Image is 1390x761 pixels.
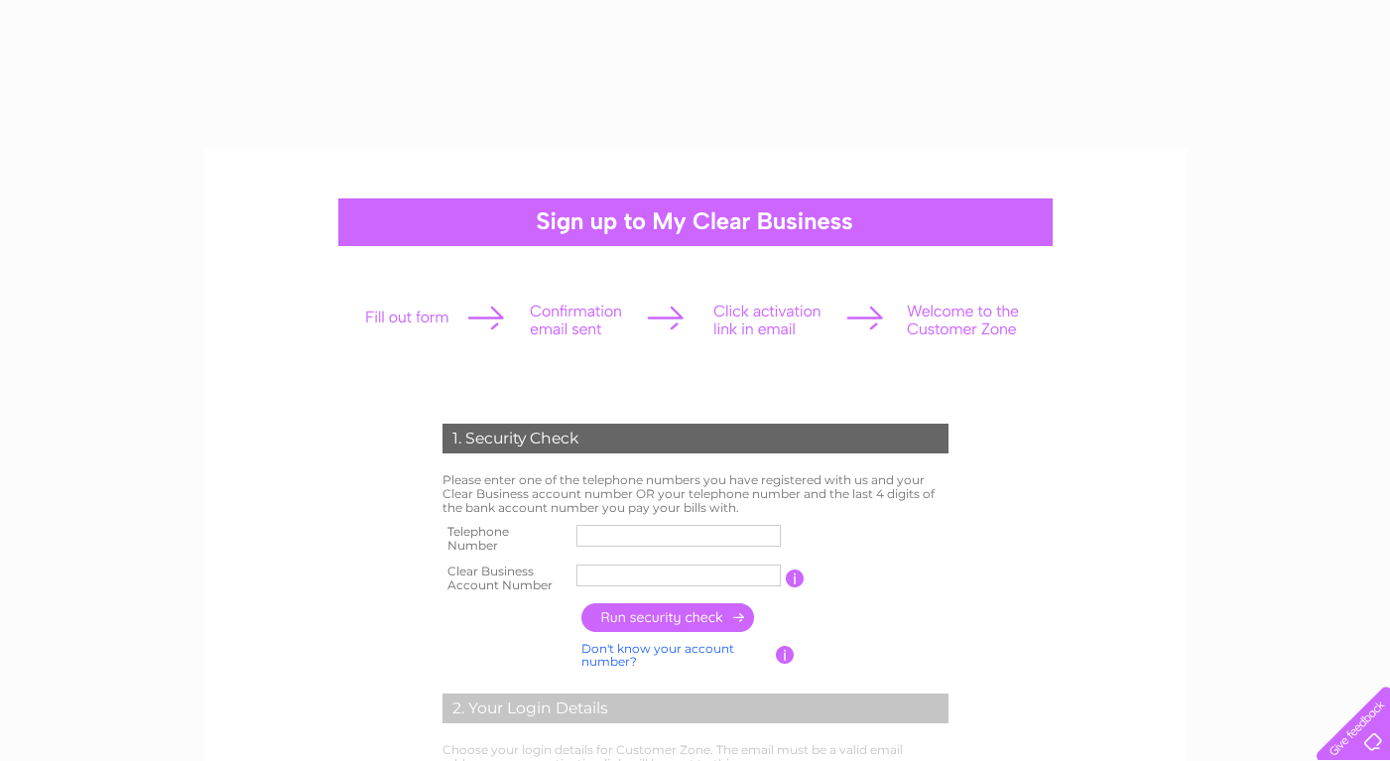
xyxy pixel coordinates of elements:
[442,424,948,453] div: 1. Security Check
[438,519,572,559] th: Telephone Number
[442,694,948,723] div: 2. Your Login Details
[438,559,572,598] th: Clear Business Account Number
[786,570,805,587] input: Information
[776,646,795,664] input: Information
[438,468,953,519] td: Please enter one of the telephone numbers you have registered with us and your Clear Business acc...
[581,641,734,670] a: Don't know your account number?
